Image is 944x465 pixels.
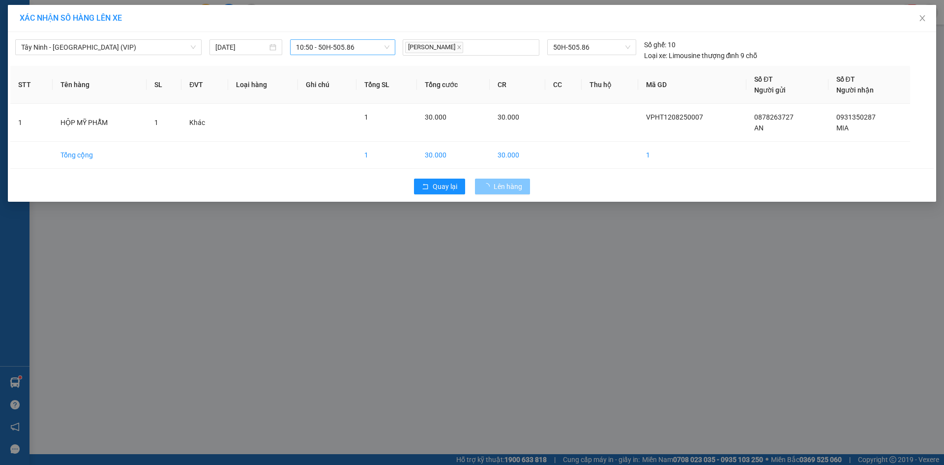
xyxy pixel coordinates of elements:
[475,179,530,194] button: Lên hàng
[644,39,666,50] span: Số ghế:
[836,75,855,83] span: Số ĐT
[10,66,53,104] th: STT
[644,39,676,50] div: 10
[356,142,417,169] td: 1
[425,113,446,121] span: 30.000
[483,183,494,190] span: loading
[754,113,794,121] span: 0878263727
[12,71,147,104] b: GỬI : PV [GEOGRAPHIC_DATA]
[754,86,786,94] span: Người gửi
[836,86,874,94] span: Người nhận
[498,113,519,121] span: 30.000
[154,119,158,126] span: 1
[53,142,146,169] td: Tổng cộng
[638,142,746,169] td: 1
[414,179,465,194] button: rollbackQuay lại
[545,66,582,104] th: CC
[918,14,926,22] span: close
[494,181,522,192] span: Lên hàng
[92,36,411,49] li: Hotline: 1900 8153
[228,66,297,104] th: Loại hàng
[553,40,630,55] span: 50H-505.86
[21,40,196,55] span: Tây Ninh - Sài Gòn (VIP)
[433,181,457,192] span: Quay lại
[53,104,146,142] td: HỘP MỸ PHẪM
[836,113,876,121] span: 0931350287
[298,66,356,104] th: Ghi chú
[457,45,462,50] span: close
[638,66,746,104] th: Mã GD
[646,113,703,121] span: VPHT1208250007
[20,13,122,23] span: XÁC NHẬN SỐ HÀNG LÊN XE
[490,66,545,104] th: CR
[417,142,489,169] td: 30.000
[364,113,368,121] span: 1
[356,66,417,104] th: Tổng SL
[92,24,411,36] li: [STREET_ADDRESS][PERSON_NAME]. [GEOGRAPHIC_DATA], Tỉnh [GEOGRAPHIC_DATA]
[405,42,463,53] span: [PERSON_NAME]
[296,40,389,55] span: 10:50 - 50H-505.86
[12,12,61,62] img: logo.jpg
[10,104,53,142] td: 1
[215,42,267,53] input: 12/08/2025
[490,142,545,169] td: 30.000
[582,66,638,104] th: Thu hộ
[754,124,764,132] span: AN
[644,50,667,61] span: Loại xe:
[422,183,429,191] span: rollback
[181,104,228,142] td: Khác
[836,124,849,132] span: MIA
[181,66,228,104] th: ĐVT
[147,66,181,104] th: SL
[754,75,773,83] span: Số ĐT
[644,50,758,61] div: Limousine thượng đỉnh 9 chỗ
[417,66,489,104] th: Tổng cước
[909,5,936,32] button: Close
[53,66,146,104] th: Tên hàng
